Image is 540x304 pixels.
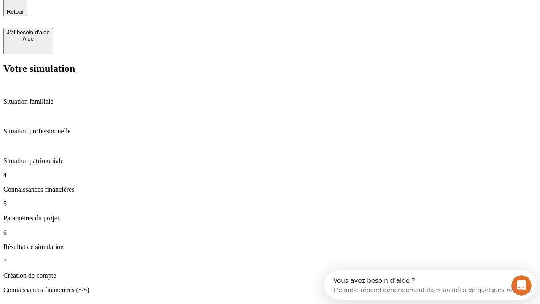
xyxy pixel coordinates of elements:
p: 6 [3,229,537,236]
p: 7 [3,258,537,265]
div: Aide [7,35,50,42]
div: L’équipe répond généralement dans un délai de quelques minutes. [9,14,208,23]
p: Connaissances financières (5/5) [3,286,537,294]
div: J’ai besoin d'aide [7,29,50,35]
p: Situation professionnelle [3,128,537,135]
iframe: Intercom live chat discovery launcher [324,270,536,300]
p: Résultat de simulation [3,243,537,251]
p: Connaissances financières [3,186,537,193]
p: 4 [3,171,537,179]
h2: Votre simulation [3,63,537,74]
div: Ouvrir le Messenger Intercom [3,3,232,27]
iframe: Intercom live chat [511,275,532,296]
p: Paramètres du projet [3,214,537,222]
div: Vous avez besoin d’aide ? [9,7,208,14]
button: J’ai besoin d'aideAide [3,28,53,54]
p: Situation familiale [3,98,537,106]
p: 5 [3,200,537,208]
span: Retour [7,8,24,15]
p: Situation patrimoniale [3,157,537,165]
p: Création de compte [3,272,537,280]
